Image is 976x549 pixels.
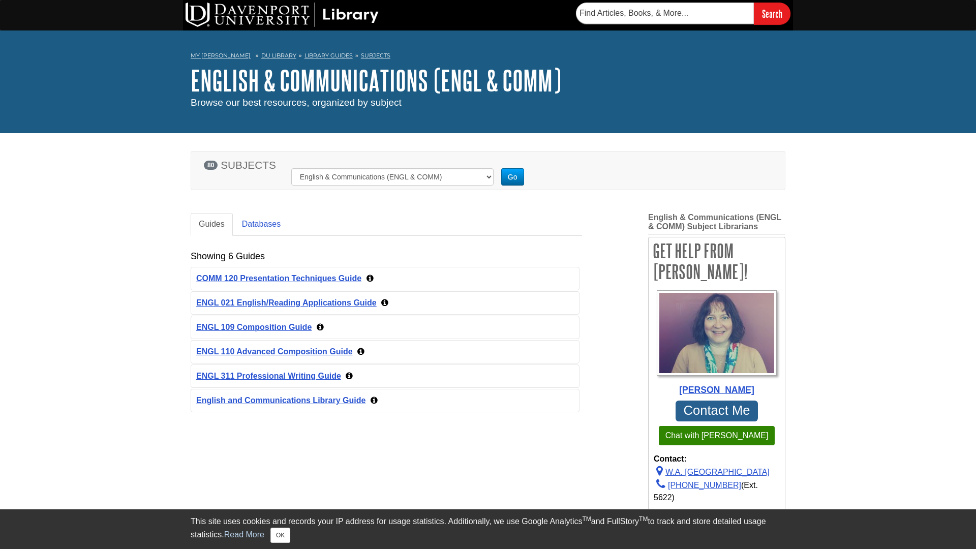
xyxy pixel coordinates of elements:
a: Profile Photo [PERSON_NAME] [654,290,780,396]
button: Chat with [PERSON_NAME] [659,426,775,445]
sup: TM [582,515,591,523]
div: [PERSON_NAME] [654,383,780,396]
section: Subject Search Bar [191,138,785,200]
button: Close [270,528,290,543]
a: My [PERSON_NAME] [191,51,251,60]
input: Find Articles, Books, & More... [576,3,754,24]
button: Go [501,168,524,186]
a: ENGL 110 Advanced Composition Guide [196,347,353,356]
sup: TM [639,515,648,523]
span: SUBJECTS [221,159,276,171]
a: Subjects [361,52,390,59]
input: Search [754,3,790,24]
a: ENGL 021 English/Reading Applications Guide [196,298,377,307]
div: (Ext. 5622) [654,478,780,504]
img: DU Library [186,3,379,27]
a: English and Communications Library Guide [196,396,365,405]
strong: Contact: [654,453,780,465]
h2: Showing 6 Guides [191,251,265,262]
a: ENGL 109 Composition Guide [196,323,312,331]
h2: English & Communications (ENGL & COMM) Subject Librarians [648,213,785,234]
form: Searches DU Library's articles, books, and more [576,3,790,24]
div: This site uses cookies and records your IP address for usage statistics. Additionally, we use Goo... [191,515,785,543]
div: Browse our best resources, organized by subject [191,96,785,110]
a: W.A. [GEOGRAPHIC_DATA] [654,468,770,476]
a: DU Library [261,52,296,59]
h2: Get Help From [PERSON_NAME]! [649,237,785,285]
h1: English & Communications (ENGL & COMM) [191,65,785,96]
a: Contact Me [676,401,758,421]
span: 80 [204,161,218,170]
img: Profile Photo [657,290,777,376]
a: [PHONE_NUMBER] [654,481,741,490]
nav: breadcrumb [191,49,785,65]
a: Guides [191,213,233,236]
a: ENGL 311 Professional Writing Guide [196,372,341,380]
a: Databases [234,213,289,236]
a: Library Guides [304,52,353,59]
a: COMM 120 Presentation Techniques Guide [196,274,361,283]
a: Read More [224,530,264,539]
